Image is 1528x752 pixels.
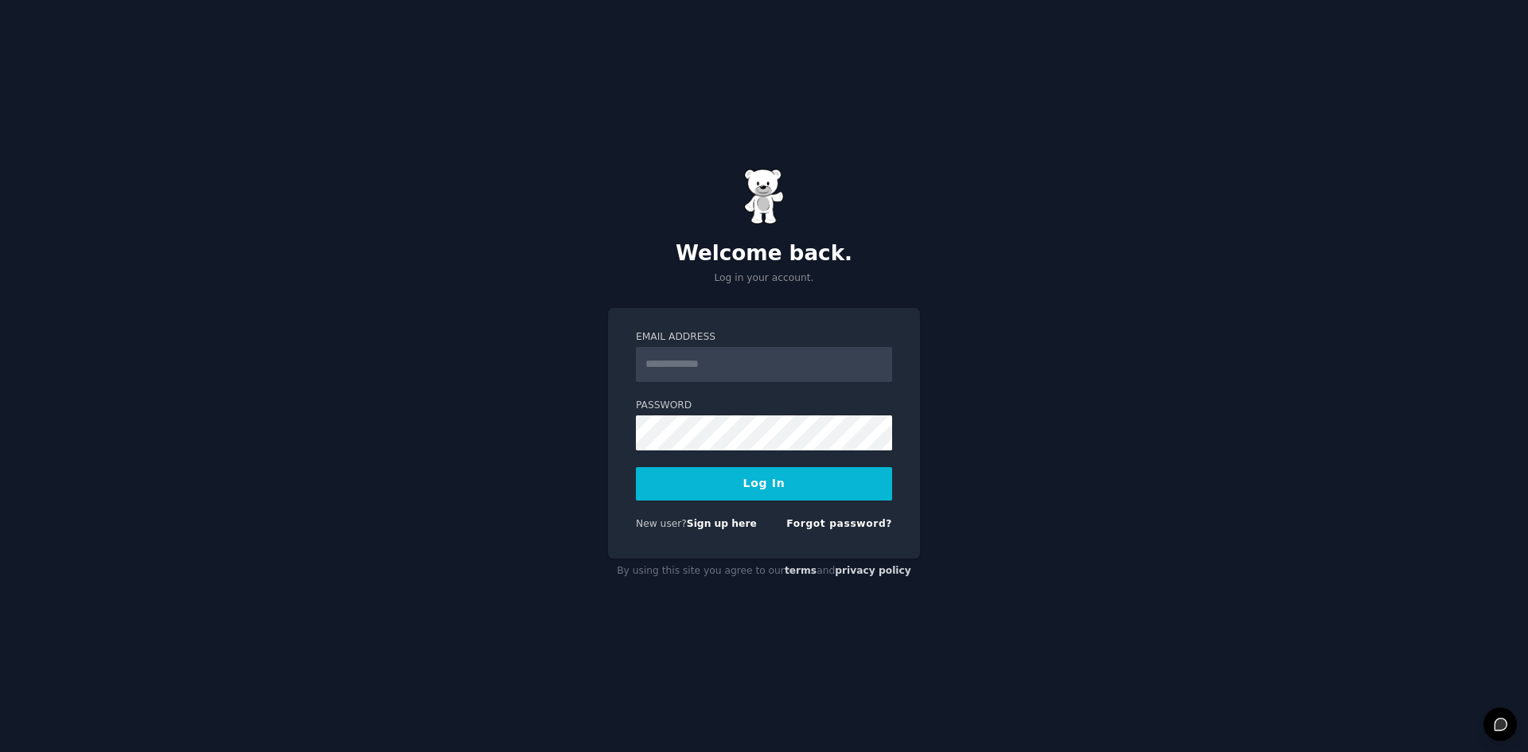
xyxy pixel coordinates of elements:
img: Gummy Bear [744,169,784,224]
label: Email Address [636,330,892,345]
a: terms [785,565,817,576]
a: Sign up here [687,518,757,529]
h2: Welcome back. [608,241,920,267]
a: privacy policy [835,565,911,576]
div: By using this site you agree to our and [608,559,920,584]
span: New user? [636,518,687,529]
label: Password [636,399,892,413]
a: Forgot password? [786,518,892,529]
p: Log in your account. [608,271,920,286]
button: Log In [636,467,892,501]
